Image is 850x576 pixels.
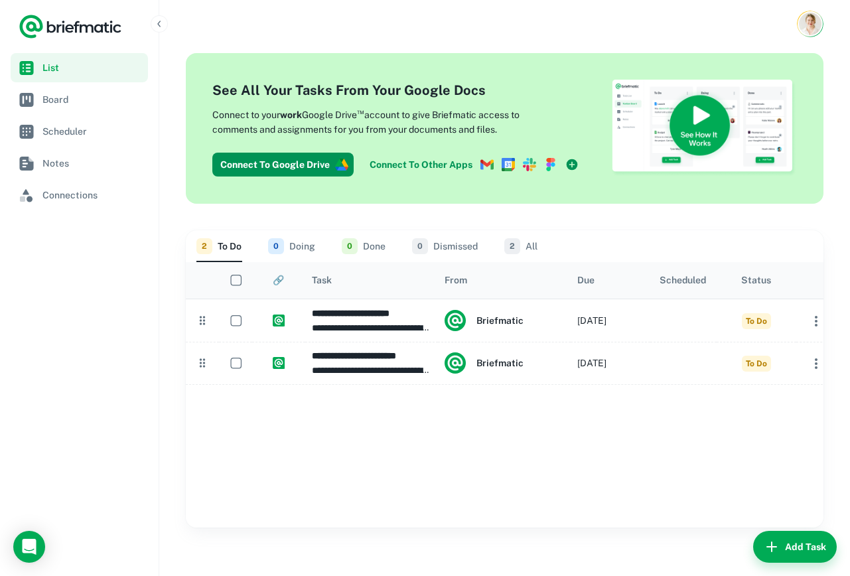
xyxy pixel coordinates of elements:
div: From [445,275,467,285]
a: Connections [11,180,148,210]
a: Logo [19,13,122,40]
div: [DATE] [577,342,606,384]
img: system.png [445,310,466,331]
button: All [504,230,537,262]
span: 0 [342,238,358,254]
span: Board [42,92,143,107]
img: system.png [445,352,466,374]
h6: Briefmatic [476,313,524,328]
span: To Do [742,313,771,329]
img: See How Briefmatic Works [611,80,797,177]
a: Connect To Other Apps [364,153,584,177]
img: https://app.briefmatic.com/assets/integrations/system.png [273,315,285,326]
span: Notes [42,156,143,171]
button: Doing [268,230,315,262]
button: Account button [797,11,823,37]
a: List [11,53,148,82]
span: 0 [412,238,428,254]
span: To Do [742,356,771,372]
button: Dismissed [412,230,478,262]
div: Status [741,275,771,285]
sup: ™ [357,107,364,116]
span: List [42,60,143,75]
span: 0 [268,238,284,254]
h4: See All Your Tasks From Your Google Docs [212,80,584,100]
img: Barbora Vlášková [799,13,821,35]
button: Add Task [753,531,837,563]
div: Task [312,275,332,285]
p: Connect to your Google Drive account to give Briefmatic access to comments and assignments for yo... [212,106,564,137]
span: 2 [196,238,212,254]
a: Scheduler [11,117,148,146]
div: Scheduled [660,275,706,285]
button: Connect To Google Drive [212,153,354,177]
a: Board [11,85,148,114]
button: Done [342,230,386,262]
span: 2 [504,238,520,254]
div: Due [577,275,595,285]
span: Scheduler [42,124,143,139]
div: Load Chat [13,531,45,563]
a: Notes [11,149,148,178]
span: Connections [42,188,143,202]
div: Briefmatic [445,352,524,374]
div: 🔗 [273,275,284,285]
div: [DATE] [577,300,606,342]
div: Briefmatic [445,310,524,331]
img: https://app.briefmatic.com/assets/integrations/system.png [273,357,285,369]
button: To Do [196,230,242,262]
h6: Briefmatic [476,356,524,370]
b: work [280,109,302,120]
